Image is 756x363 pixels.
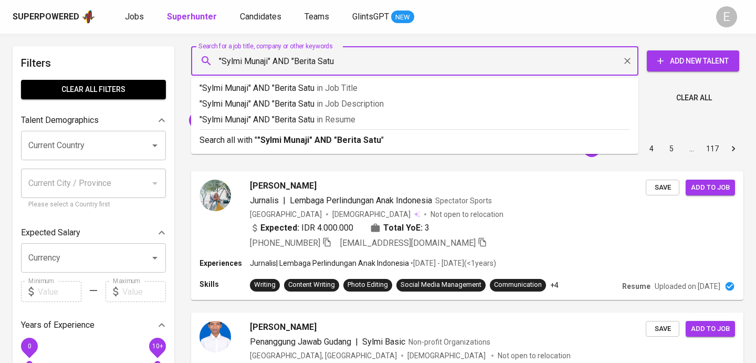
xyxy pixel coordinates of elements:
[21,110,166,131] div: Talent Demographics
[304,11,331,24] a: Teams
[362,337,405,347] span: Sylmi Basic
[352,11,414,24] a: GlintsGPT NEW
[21,80,166,99] button: Clear All filters
[21,315,166,336] div: Years of Experience
[250,238,320,248] span: [PHONE_NUMBER]
[199,279,250,289] p: Skills
[304,12,329,22] span: Teams
[27,343,31,350] span: 0
[199,258,250,268] p: Experiences
[21,222,166,243] div: Expected Salary
[260,222,299,234] b: Expected:
[288,280,335,290] div: Content Writing
[550,280,559,291] p: +4
[686,180,735,196] button: Add to job
[355,336,358,348] span: |
[401,280,481,290] div: Social Media Management
[250,321,317,334] span: [PERSON_NAME]
[254,280,276,290] div: Writing
[383,222,423,234] b: Total YoE:
[191,171,743,300] a: [PERSON_NAME]Jurnalis|Lembaga Perlindungan Anak IndonesiaSpectator Sports[GEOGRAPHIC_DATA][DEMOGR...
[691,182,730,194] span: Add to job
[703,140,722,157] button: Go to page 117
[409,258,496,268] p: • [DATE] - [DATE] ( <1 years )
[425,222,429,234] span: 3
[152,343,163,350] span: 10+
[250,222,353,234] div: IDR 4.000.000
[494,280,542,290] div: Communication
[663,140,680,157] button: Go to page 5
[646,180,679,196] button: Save
[29,83,157,96] span: Clear All filters
[430,209,503,220] p: Not open to relocation
[391,12,414,23] span: NEW
[672,88,716,108] button: Clear All
[647,50,739,71] button: Add New Talent
[21,55,166,71] h6: Filters
[317,83,358,93] span: in Job Title
[655,281,720,292] p: Uploaded on [DATE]
[81,9,96,25] img: app logo
[562,140,743,157] nav: pagination navigation
[676,91,712,105] span: Clear All
[189,112,265,129] div: [PERSON_NAME]
[283,194,286,207] span: |
[683,143,700,154] div: …
[167,12,217,22] b: Superhunter
[352,12,389,22] span: GlintsGPT
[189,115,254,125] span: [PERSON_NAME]
[646,321,679,337] button: Save
[38,281,81,302] input: Value
[148,138,162,153] button: Open
[28,200,159,210] p: Please select a Country first
[125,12,144,22] span: Jobs
[407,350,487,361] span: [DEMOGRAPHIC_DATA]
[257,135,381,145] b: "Sylmi Munaji" AND "Berita Satu
[435,196,492,205] span: Spectator Sports
[167,11,219,24] a: Superhunter
[122,281,166,302] input: Value
[199,98,630,110] p: "Sylmi Munaji" AND "Berita Satu
[250,180,317,192] span: [PERSON_NAME]
[250,350,397,361] div: [GEOGRAPHIC_DATA], [GEOGRAPHIC_DATA]
[655,55,731,68] span: Add New Talent
[317,115,355,125] span: in Resume
[620,54,635,68] button: Clear
[348,280,388,290] div: Photo Editing
[148,251,162,265] button: Open
[716,6,737,27] div: E
[250,258,409,268] p: Jurnalis | Lembaga Perlindungan Anak Indonesia
[250,209,322,220] div: [GEOGRAPHIC_DATA]
[250,337,351,347] span: Penanggung Jawab Gudang
[199,82,630,95] p: "Sylmi Munaji" AND "Berita Satu
[317,99,384,109] span: in Job Description
[622,281,650,292] p: Resume
[408,338,490,346] span: Non-profit Organizations
[332,209,412,220] span: [DEMOGRAPHIC_DATA]
[498,350,571,361] p: Not open to relocation
[13,9,96,25] a: Superpoweredapp logo
[643,140,660,157] button: Go to page 4
[240,12,281,22] span: Candidates
[13,11,79,23] div: Superpowered
[686,321,735,337] button: Add to job
[691,323,730,335] span: Add to job
[725,140,742,157] button: Go to next page
[290,195,432,205] span: Lembaga Perlindungan Anak Indonesia
[21,226,80,239] p: Expected Salary
[250,195,279,205] span: Jurnalis
[21,319,94,331] p: Years of Experience
[199,134,630,147] p: Search all with " "
[125,11,146,24] a: Jobs
[199,180,231,211] img: 3d806b98a0cfef2274389ffb951d9294.jpg
[651,182,674,194] span: Save
[199,113,630,126] p: "Sylmi Munaji" AND "Berita Satu
[651,323,674,335] span: Save
[21,114,99,127] p: Talent Demographics
[240,11,283,24] a: Candidates
[340,238,476,248] span: [EMAIL_ADDRESS][DOMAIN_NAME]
[199,321,231,352] img: 62a2a58992b9a66c2116a11bbe17238c.jpg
